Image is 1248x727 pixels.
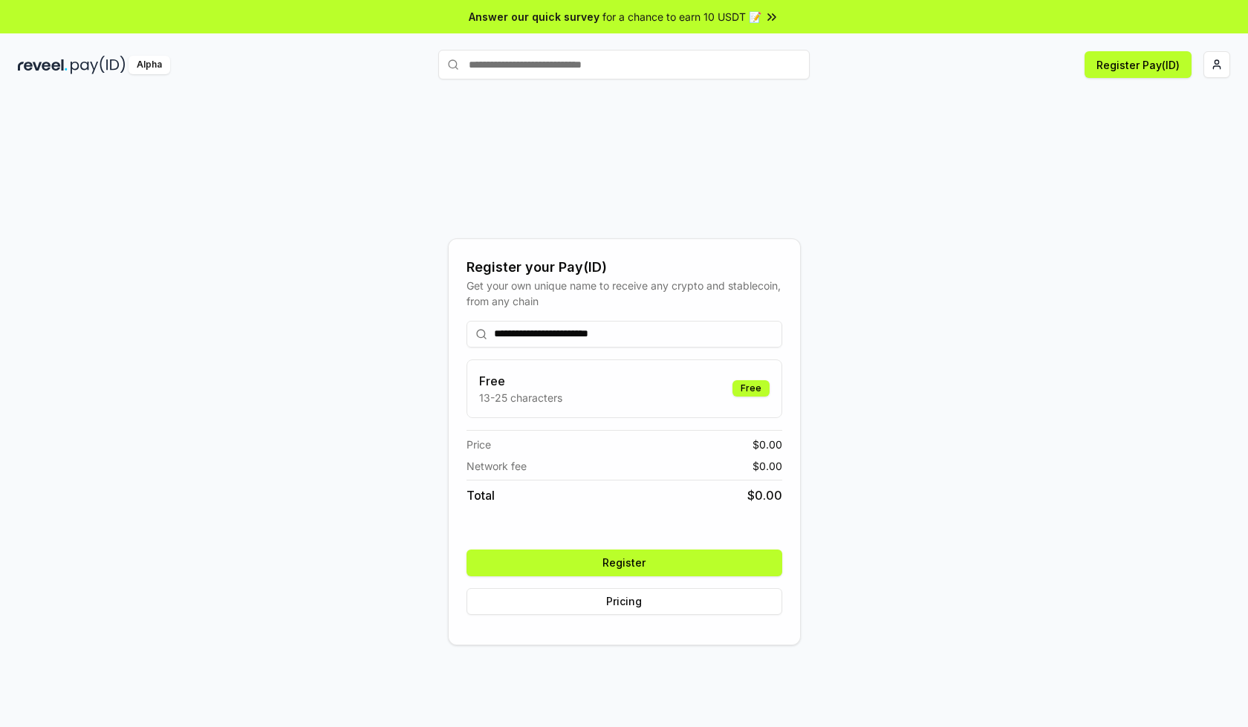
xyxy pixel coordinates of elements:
p: 13-25 characters [479,390,562,405]
span: for a chance to earn 10 USDT 📝 [602,9,761,25]
div: Free [732,380,770,397]
img: reveel_dark [18,56,68,74]
span: Total [467,486,495,504]
span: Answer our quick survey [469,9,599,25]
div: Register your Pay(ID) [467,257,782,278]
span: Price [467,437,491,452]
button: Register Pay(ID) [1085,51,1192,78]
div: Get your own unique name to receive any crypto and stablecoin, from any chain [467,278,782,309]
button: Pricing [467,588,782,615]
span: Network fee [467,458,527,474]
span: $ 0.00 [753,437,782,452]
h3: Free [479,372,562,390]
span: $ 0.00 [753,458,782,474]
div: Alpha [129,56,170,74]
img: pay_id [71,56,126,74]
span: $ 0.00 [747,486,782,504]
button: Register [467,550,782,576]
